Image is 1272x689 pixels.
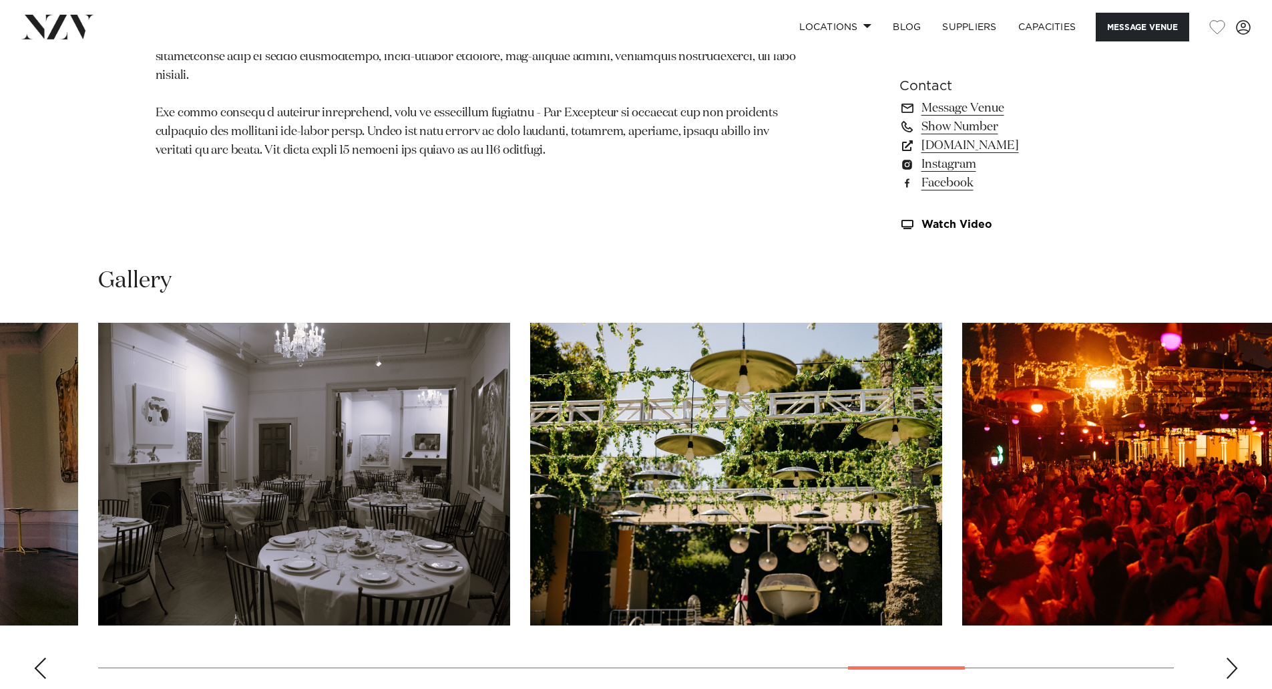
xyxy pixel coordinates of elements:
a: Instagram [899,155,1117,174]
swiper-slide: 17 / 23 [98,323,510,626]
a: Message Venue [899,99,1117,118]
a: Watch Video [899,219,1117,231]
button: Message Venue [1096,13,1189,41]
a: [DOMAIN_NAME] [899,136,1117,155]
h2: Gallery [98,266,172,296]
a: Show Number [899,118,1117,136]
a: SUPPLIERS [931,13,1007,41]
a: Locations [789,13,882,41]
a: Facebook [899,174,1117,192]
h6: Contact [899,76,1117,96]
a: BLOG [882,13,931,41]
img: nzv-logo.png [21,15,94,39]
a: Capacities [1008,13,1087,41]
swiper-slide: 18 / 23 [530,323,942,626]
